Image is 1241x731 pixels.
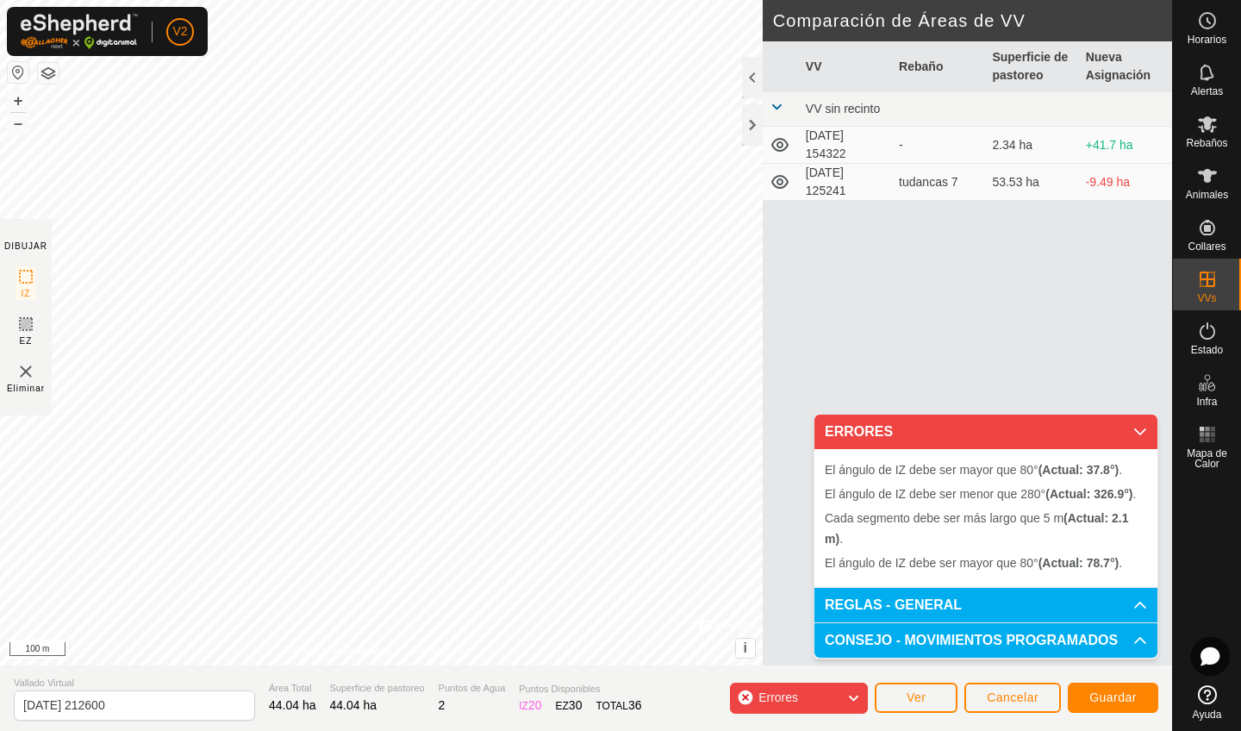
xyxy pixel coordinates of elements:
span: 44.04 ha [269,698,316,712]
span: Errores [758,690,798,704]
span: Rebaños [1186,138,1227,148]
span: Estado [1191,345,1223,355]
span: Puntos de Agua [439,681,506,696]
span: Horarios [1188,34,1226,45]
th: VV [799,41,892,92]
b: (Actual: 37.8°) [1038,463,1119,477]
div: DIBUJAR [4,240,47,253]
b: (Actual: 78.7°) [1038,556,1119,570]
button: Cancelar [964,683,1061,713]
td: +41.7 ha [1079,127,1172,164]
span: Infra [1196,397,1217,407]
span: EZ [20,334,33,347]
p-accordion-header: CONSEJO - MOVIMIENTOS PROGRAMADOS [814,623,1157,658]
p-accordion-header: REGLAS - GENERAL [814,588,1157,622]
span: Superficie de pastoreo [330,681,425,696]
td: [DATE] 125241 [799,164,892,201]
span: Cada segmento debe ser más largo que 5 m . [825,511,1129,546]
span: VVs [1197,293,1216,303]
span: El ángulo de IZ debe ser mayor que 80° . [825,556,1122,570]
span: Alertas [1191,86,1223,97]
span: Puntos Disponibles [519,682,641,697]
a: Política de Privacidad [292,643,391,659]
span: Ver [907,690,926,704]
span: V2 [172,22,187,41]
div: IZ [519,697,541,715]
img: Logo Gallagher [21,14,138,49]
td: [DATE] 154322 [799,127,892,164]
span: El ángulo de IZ debe ser menor que 280° . [825,487,1136,501]
td: 53.53 ha [985,164,1078,201]
button: i [736,639,755,658]
span: Animales [1186,190,1228,200]
button: + [8,91,28,111]
p-accordion-header: ERRORES [814,415,1157,449]
button: Restablecer Mapa [8,62,28,83]
th: Superficie de pastoreo [985,41,1078,92]
td: -9.49 ha [1079,164,1172,201]
span: 2 [439,698,446,712]
b: (Actual: 326.9°) [1045,487,1132,501]
span: Mapa de Calor [1177,448,1237,469]
span: El ángulo de IZ debe ser mayor que 80° . [825,463,1122,477]
th: Nueva Asignación [1079,41,1172,92]
span: Ayuda [1193,709,1222,720]
span: 36 [628,698,642,712]
span: Vallado Virtual [14,676,255,690]
button: Ver [875,683,957,713]
td: 2.34 ha [985,127,1078,164]
a: Contáctenos [412,643,470,659]
span: ERRORES [825,425,893,439]
button: Guardar [1068,683,1158,713]
h2: Comparación de Áreas de VV [773,10,1172,31]
span: Guardar [1089,690,1137,704]
div: tudancas 7 [899,173,978,191]
p-accordion-content: ERRORES [814,449,1157,587]
span: i [744,640,747,655]
a: Ayuda [1173,678,1241,727]
span: 30 [569,698,583,712]
span: CONSEJO - MOVIMIENTOS PROGRAMADOS [825,634,1118,647]
b: (Actual: 2.1 m) [825,511,1129,546]
div: - [899,136,978,154]
span: 44.04 ha [330,698,377,712]
span: Cancelar [987,690,1038,704]
th: Rebaño [892,41,985,92]
span: 20 [528,698,542,712]
div: TOTAL [596,697,641,715]
span: IZ [22,287,31,300]
button: – [8,113,28,134]
img: VV [16,361,36,382]
span: Collares [1188,241,1225,252]
button: Capas del Mapa [38,63,59,84]
span: Eliminar [7,382,45,395]
span: Área Total [269,681,316,696]
span: VV sin recinto [806,102,880,116]
span: REGLAS - GENERAL [825,598,962,612]
div: EZ [556,697,583,715]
